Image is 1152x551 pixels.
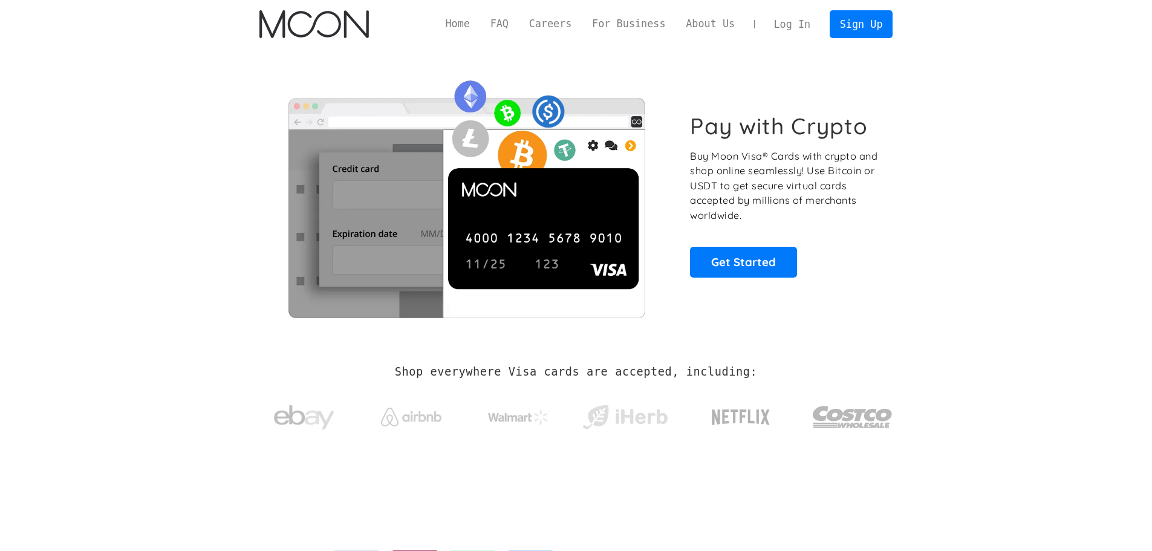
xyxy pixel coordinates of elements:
a: Netflix [687,390,795,439]
h1: Pay with Crypto [690,112,868,140]
img: Walmart [488,410,548,425]
a: Log In [764,11,821,37]
img: ebay [274,399,334,437]
a: About Us [675,16,745,31]
a: Walmart [473,398,563,431]
a: Sign Up [830,10,893,37]
a: For Business [582,16,675,31]
img: Costco [812,394,893,440]
a: Airbnb [366,396,456,432]
img: Airbnb [381,408,441,426]
a: iHerb [580,390,670,439]
img: Netflix [711,402,771,432]
a: ebay [259,386,350,443]
img: Moon Cards let you spend your crypto anywhere Visa is accepted. [259,72,674,318]
a: FAQ [480,16,519,31]
a: Careers [519,16,582,31]
img: iHerb [580,402,670,433]
a: Get Started [690,247,797,277]
a: home [259,10,369,38]
img: Moon Logo [259,10,369,38]
a: Costco [812,382,893,446]
a: Home [435,16,480,31]
p: Buy Moon Visa® Cards with crypto and shop online seamlessly! Use Bitcoin or USDT to get secure vi... [690,149,879,223]
h2: Shop everywhere Visa cards are accepted, including: [395,365,757,379]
